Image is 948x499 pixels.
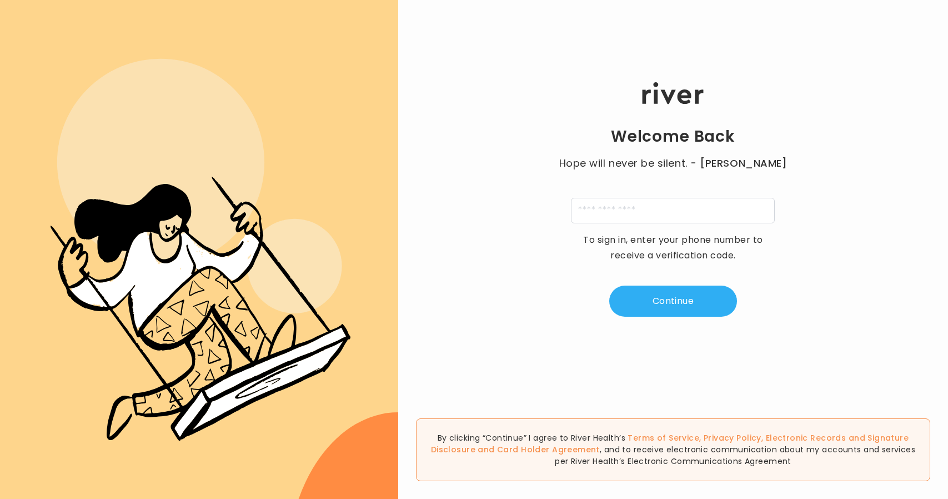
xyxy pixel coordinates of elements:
[416,418,930,481] div: By clicking “Continue” I agree to River Health’s
[497,444,600,455] a: Card Holder Agreement
[611,127,735,147] h1: Welcome Back
[431,432,909,455] a: Electronic Records and Signature Disclosure
[690,156,787,171] span: - [PERSON_NAME]
[628,432,699,443] a: Terms of Service
[576,232,770,263] p: To sign in, enter your phone number to receive a verification code.
[704,432,761,443] a: Privacy Policy
[431,432,909,455] span: , , and
[548,156,798,171] p: Hope will never be silent.
[555,444,915,467] span: , and to receive electronic communication about my accounts and services per River Health’s Elect...
[609,286,737,317] button: Continue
